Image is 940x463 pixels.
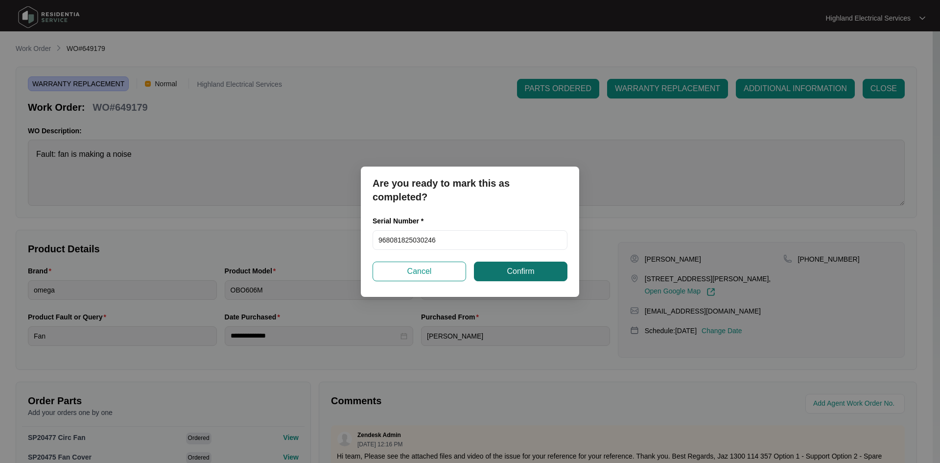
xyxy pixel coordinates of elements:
[373,190,567,204] p: completed?
[373,216,431,226] label: Serial Number *
[474,262,567,281] button: Confirm
[507,266,534,277] span: Confirm
[373,176,567,190] p: Are you ready to mark this as
[373,262,466,281] button: Cancel
[407,266,432,277] span: Cancel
